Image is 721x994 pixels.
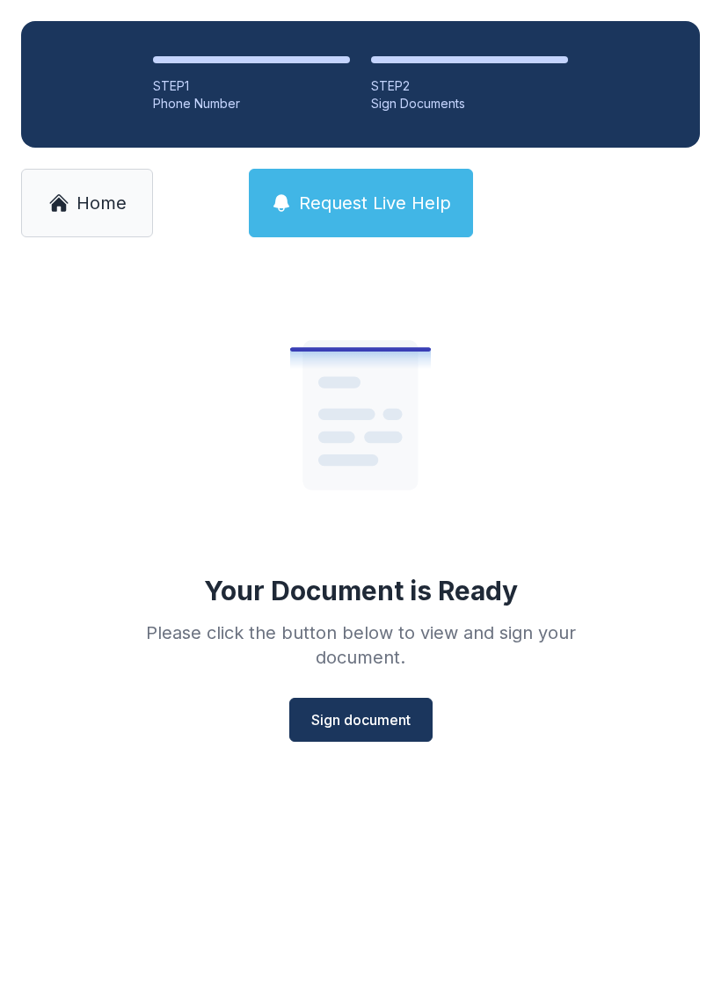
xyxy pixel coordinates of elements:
span: Request Live Help [299,191,451,215]
span: Home [76,191,127,215]
div: STEP 2 [371,77,568,95]
div: Phone Number [153,95,350,112]
div: Sign Documents [371,95,568,112]
span: Sign document [311,709,411,730]
div: Your Document is Ready [204,575,518,606]
div: STEP 1 [153,77,350,95]
div: Please click the button below to view and sign your document. [107,620,614,670]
